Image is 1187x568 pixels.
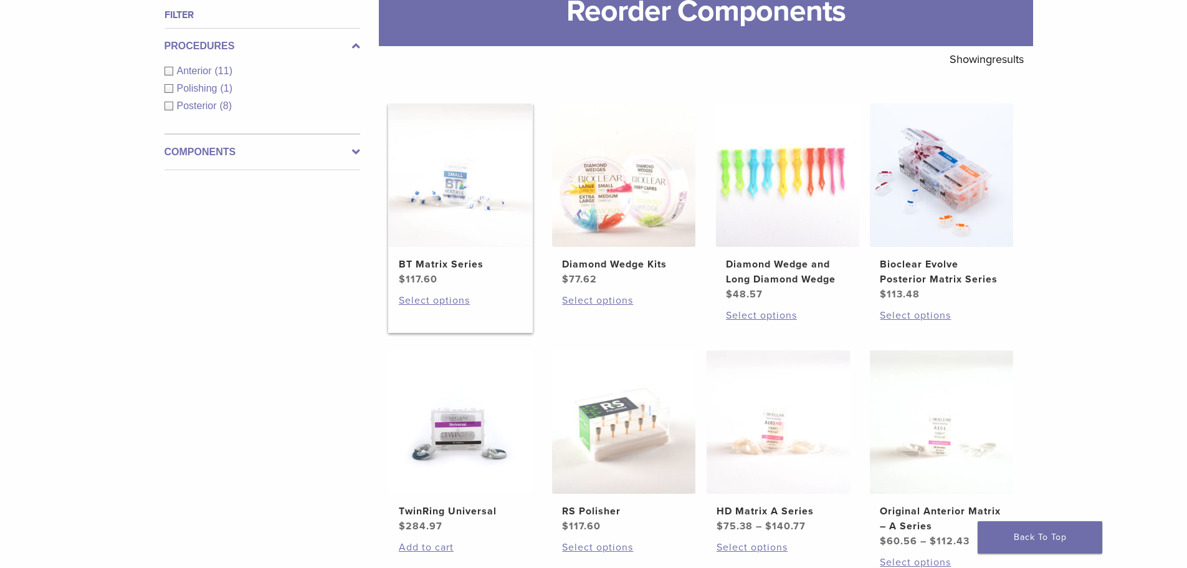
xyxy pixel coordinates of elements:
[930,535,970,547] bdi: 112.43
[726,308,849,323] a: Select options for “Diamond Wedge and Long Diamond Wedge”
[880,257,1003,287] h2: Bioclear Evolve Posterior Matrix Series
[388,103,533,287] a: BT Matrix SeriesBT Matrix Series $117.60
[399,520,442,532] bdi: 284.97
[870,103,1013,247] img: Bioclear Evolve Posterior Matrix Series
[389,103,532,247] img: BT Matrix Series
[707,350,850,494] img: HD Matrix A Series
[562,257,685,272] h2: Diamond Wedge Kits
[552,350,695,494] img: RS Polisher
[880,288,920,301] bdi: 113.48
[215,65,232,76] span: (11)
[880,535,917,547] bdi: 60.56
[389,350,532,494] img: TwinRing Universal
[220,83,232,94] span: (1)
[164,7,360,22] h4: Filter
[562,504,685,519] h2: RS Polisher
[950,46,1024,72] p: Showing results
[562,540,685,555] a: Select options for “RS Polisher”
[399,257,522,272] h2: BT Matrix Series
[551,350,697,534] a: RS PolisherRS Polisher $117.60
[765,520,806,532] bdi: 140.77
[562,273,569,286] span: $
[726,257,849,287] h2: Diamond Wedge and Long Diamond Wedge
[177,65,215,76] span: Anterior
[399,273,437,286] bdi: 117.60
[164,39,360,54] label: Procedures
[726,288,733,301] span: $
[717,520,723,532] span: $
[220,100,232,111] span: (8)
[177,100,220,111] span: Posterior
[551,103,697,287] a: Diamond Wedge KitsDiamond Wedge Kits $77.62
[870,350,1013,494] img: Original Anterior Matrix - A Series
[399,540,522,555] a: Add to cart: “TwinRing Universal”
[399,273,406,286] span: $
[562,293,685,308] a: Select options for “Diamond Wedge Kits”
[399,520,406,532] span: $
[880,308,1003,323] a: Select options for “Bioclear Evolve Posterior Matrix Series”
[716,103,859,247] img: Diamond Wedge and Long Diamond Wedge
[562,273,597,286] bdi: 77.62
[726,288,763,301] bdi: 48.57
[756,520,762,532] span: –
[399,293,522,308] a: Select options for “BT Matrix Series”
[869,103,1014,302] a: Bioclear Evolve Posterior Matrix SeriesBioclear Evolve Posterior Matrix Series $113.48
[164,145,360,160] label: Components
[717,504,840,519] h2: HD Matrix A Series
[715,103,860,302] a: Diamond Wedge and Long Diamond WedgeDiamond Wedge and Long Diamond Wedge $48.57
[920,535,927,547] span: –
[706,350,851,534] a: HD Matrix A SeriesHD Matrix A Series
[562,520,569,532] span: $
[717,520,753,532] bdi: 75.38
[869,350,1014,549] a: Original Anterior Matrix - A SeriesOriginal Anterior Matrix – A Series
[930,535,937,547] span: $
[177,83,221,94] span: Polishing
[388,350,533,534] a: TwinRing UniversalTwinRing Universal $284.97
[717,540,840,555] a: Select options for “HD Matrix A Series”
[562,520,601,532] bdi: 117.60
[978,521,1102,554] a: Back To Top
[880,535,887,547] span: $
[880,504,1003,534] h2: Original Anterior Matrix – A Series
[880,288,887,301] span: $
[765,520,772,532] span: $
[399,504,522,519] h2: TwinRing Universal
[552,103,695,247] img: Diamond Wedge Kits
